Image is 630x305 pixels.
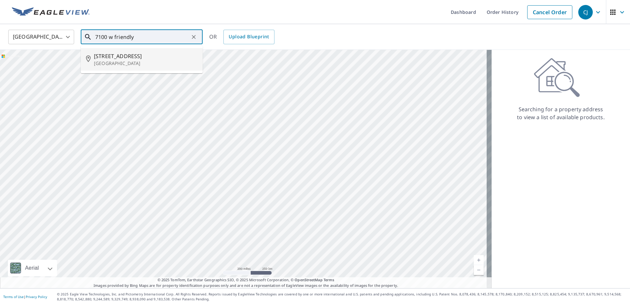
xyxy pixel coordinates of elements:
[8,28,74,46] div: [GEOGRAPHIC_DATA]
[578,5,593,19] div: CJ
[95,28,189,46] input: Search by address or latitude-longitude
[57,292,627,302] p: © 2025 Eagle View Technologies, Inc. and Pictometry International Corp. All Rights Reserved. Repo...
[94,60,197,67] p: [GEOGRAPHIC_DATA]
[189,32,198,42] button: Clear
[12,7,90,17] img: EV Logo
[229,33,269,41] span: Upload Blueprint
[23,260,41,276] div: Aerial
[3,294,24,299] a: Terms of Use
[94,52,197,60] span: [STREET_ADDRESS]
[527,5,572,19] a: Cancel Order
[295,277,322,282] a: OpenStreetMap
[324,277,334,282] a: Terms
[8,260,57,276] div: Aerial
[3,295,47,299] p: |
[209,30,274,44] div: OR
[474,265,484,275] a: Current Level 5, Zoom Out
[26,294,47,299] a: Privacy Policy
[474,255,484,265] a: Current Level 5, Zoom In
[223,30,274,44] a: Upload Blueprint
[517,105,605,121] p: Searching for a property address to view a list of available products.
[157,277,334,283] span: © 2025 TomTom, Earthstar Geographics SIO, © 2025 Microsoft Corporation, ©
